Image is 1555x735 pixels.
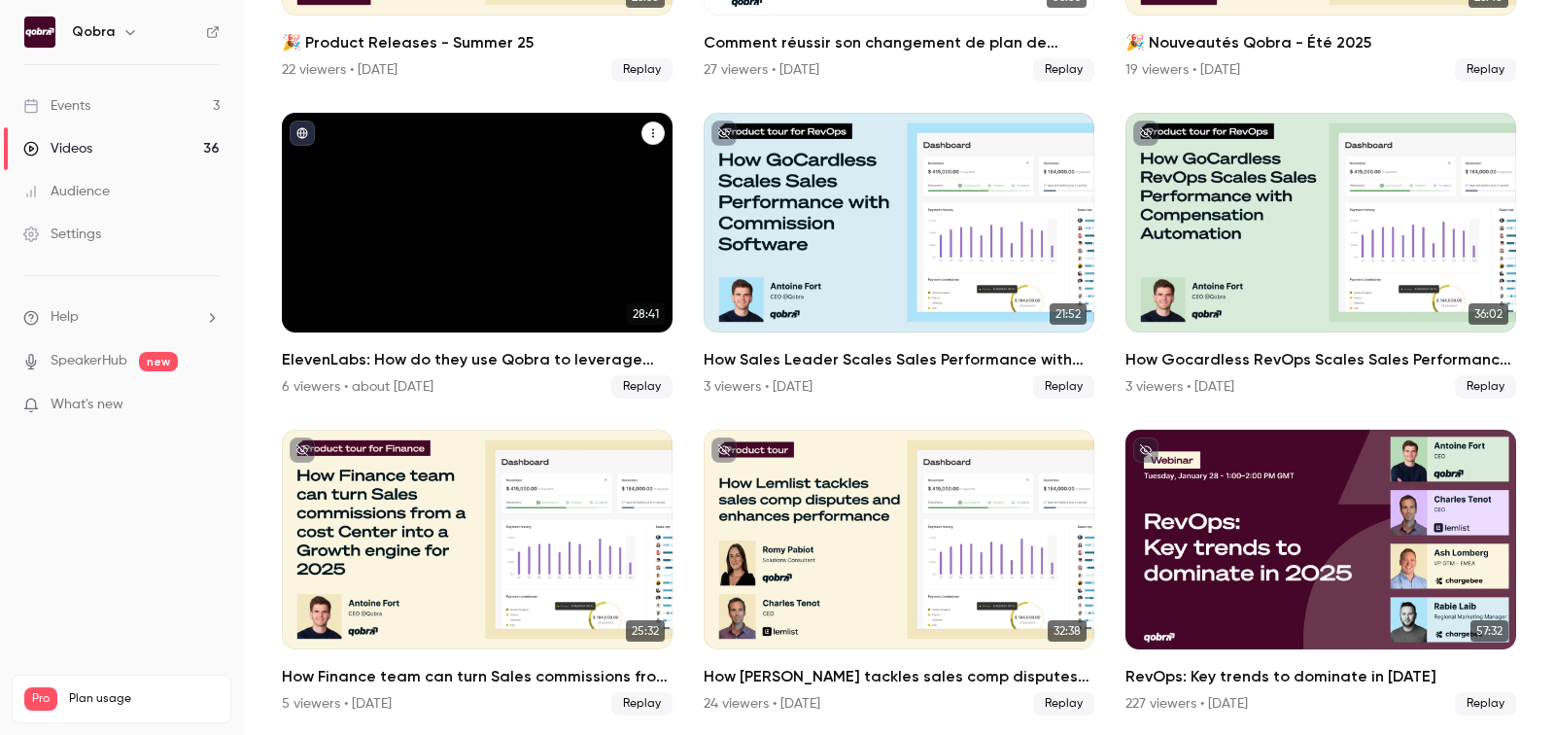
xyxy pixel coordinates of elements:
[72,22,115,42] h6: Qobra
[704,60,819,80] div: 27 viewers • [DATE]
[290,437,315,463] button: unpublished
[1133,437,1158,463] button: unpublished
[1125,430,1516,716] a: 57:32RevOps: Key trends to dominate in [DATE]227 viewers • [DATE]Replay
[51,351,127,371] a: SpeakerHub
[1125,113,1516,399] li: How Gocardless RevOps Scales Sales Performance with Compensation Automation
[1125,665,1516,688] h2: RevOps: Key trends to dominate in [DATE]
[282,665,673,688] h2: How Finance team can turn Sales commissions from a cost Center into a Revenue accelerator for 2025
[1048,620,1087,642] span: 32:38
[51,307,79,328] span: Help
[1125,113,1516,399] a: 36:02How Gocardless RevOps Scales Sales Performance with Compensation Automation3 viewers • [DATE...
[1125,31,1516,54] h2: 🎉 Nouveautés Qobra - Été 2025
[704,665,1094,688] h2: How [PERSON_NAME] tackles sales comp disputes and enhances performance
[282,377,433,397] div: 6 viewers • about [DATE]
[69,691,219,707] span: Plan usage
[611,58,673,82] span: Replay
[611,375,673,399] span: Replay
[1033,692,1094,716] span: Replay
[1455,375,1516,399] span: Replay
[704,377,812,397] div: 3 viewers • [DATE]
[1125,694,1248,714] div: 227 viewers • [DATE]
[627,303,665,325] span: 28:41
[23,96,90,116] div: Events
[711,121,737,146] button: unpublished
[23,182,110,201] div: Audience
[282,113,673,399] li: ElevenLabs: How do they use Qobra to leverage Sales compensation?
[704,430,1094,716] li: How Lemlist tackles sales comp disputes and enhances performance
[1125,430,1516,716] li: RevOps: Key trends to dominate in 2025
[1125,348,1516,371] h2: How Gocardless RevOps Scales Sales Performance with Compensation Automation
[1455,58,1516,82] span: Replay
[282,31,673,54] h2: 🎉 Product Releases - Summer 25
[1033,375,1094,399] span: Replay
[1033,58,1094,82] span: Replay
[282,430,673,716] li: How Finance team can turn Sales commissions from a cost Center into a Revenue accelerator for 2025
[23,225,101,244] div: Settings
[282,694,392,714] div: 5 viewers • [DATE]
[611,692,673,716] span: Replay
[704,113,1094,399] li: How Sales Leader Scales Sales Performance with commission software
[626,620,665,642] span: 25:32
[24,17,55,48] img: Qobra
[282,348,673,371] h2: ElevenLabs: How do they use Qobra to leverage Sales compensation?
[24,687,57,711] span: Pro
[23,307,220,328] li: help-dropdown-opener
[704,31,1094,54] h2: Comment réussir son changement de plan de commissionnement ?
[1469,303,1508,325] span: 36:02
[711,437,737,463] button: unpublished
[282,430,673,716] a: 25:32How Finance team can turn Sales commissions from a cost Center into a Revenue accelerator fo...
[282,113,673,399] a: 28:41ElevenLabs: How do they use Qobra to leverage Sales compensation?6 viewers • about [DATE]Replay
[1470,620,1508,642] span: 57:32
[1050,303,1087,325] span: 21:52
[704,113,1094,399] a: 21:52How Sales Leader Scales Sales Performance with commission software3 viewers • [DATE]Replay
[1455,692,1516,716] span: Replay
[704,348,1094,371] h2: How Sales Leader Scales Sales Performance with commission software
[1133,121,1158,146] button: unpublished
[23,139,92,158] div: Videos
[282,60,397,80] div: 22 viewers • [DATE]
[51,395,123,415] span: What's new
[139,352,178,371] span: new
[704,430,1094,716] a: 32:38How [PERSON_NAME] tackles sales comp disputes and enhances performance24 viewers • [DATE]Replay
[704,694,820,714] div: 24 viewers • [DATE]
[1125,377,1234,397] div: 3 viewers • [DATE]
[290,121,315,146] button: published
[1125,60,1240,80] div: 19 viewers • [DATE]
